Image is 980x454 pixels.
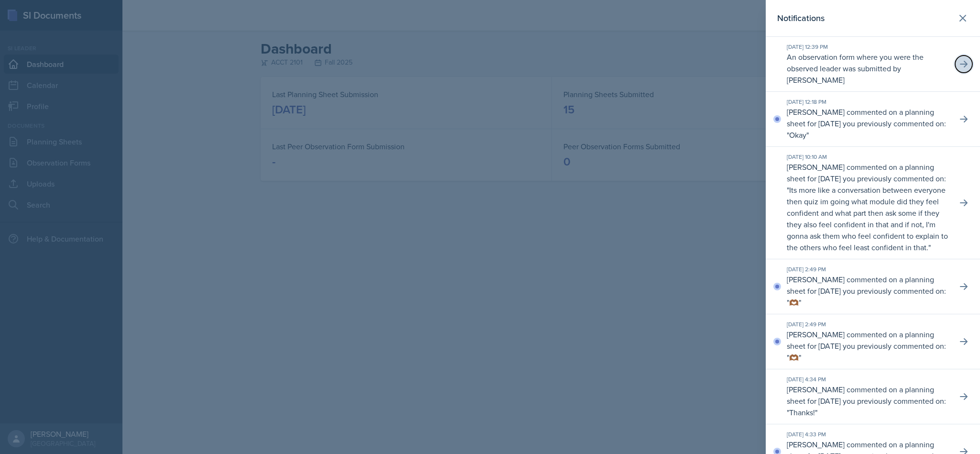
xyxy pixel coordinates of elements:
[777,11,825,25] h2: Notifications
[787,274,949,308] p: [PERSON_NAME] commented on a planning sheet for [DATE] you previously commented on: " "
[787,161,949,253] p: [PERSON_NAME] commented on a planning sheet for [DATE] you previously commented on: " "
[787,265,949,274] div: [DATE] 2:49 PM
[787,329,949,363] p: [PERSON_NAME] commented on a planning sheet for [DATE] you previously commented on: " "
[787,375,949,384] div: [DATE] 4:34 PM
[789,407,815,418] p: Thanks!
[789,297,799,308] p: 🫶🏾
[787,320,949,329] div: [DATE] 2:49 PM
[787,430,949,439] div: [DATE] 4:33 PM
[789,130,806,140] p: Okay
[787,185,948,253] p: Its more like a conversation between everyone then quiz im going what module did they feel confid...
[787,153,949,161] div: [DATE] 10:10 AM
[787,384,949,418] p: [PERSON_NAME] commented on a planning sheet for [DATE] you previously commented on: " "
[787,43,949,51] div: [DATE] 12:39 PM
[787,51,949,86] p: An observation form where you were the observed leader was submitted by [PERSON_NAME]
[787,106,949,141] p: [PERSON_NAME] commented on a planning sheet for [DATE] you previously commented on: " "
[789,352,799,363] p: 🫶🏾
[787,98,949,106] div: [DATE] 12:18 PM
